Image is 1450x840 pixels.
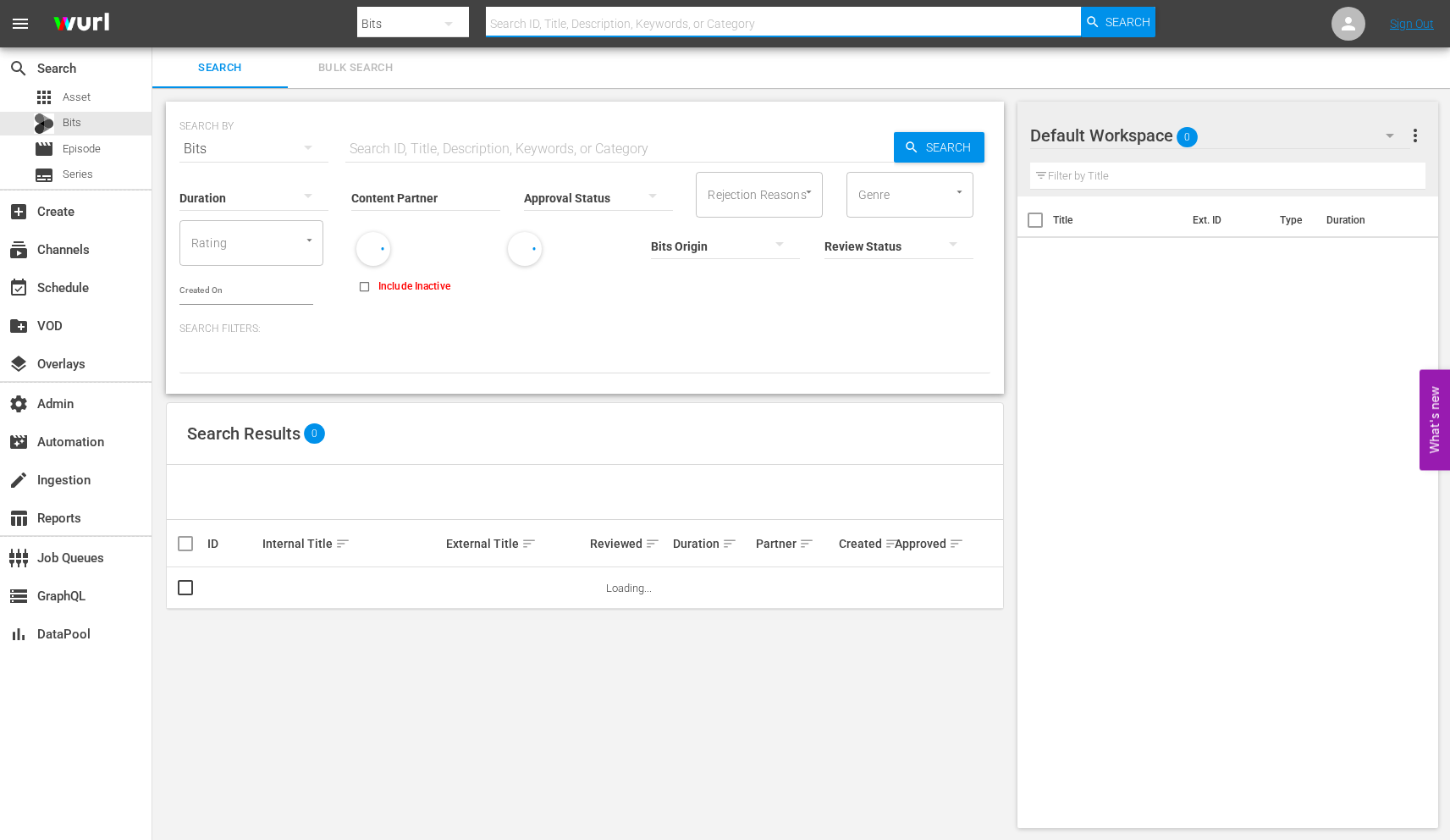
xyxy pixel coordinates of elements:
span: 0 [1177,119,1198,155]
span: Job Queues [8,548,29,568]
th: Type [1270,196,1316,244]
div: ID [207,537,257,550]
span: Loading... [606,582,652,594]
p: Search Filters: [179,322,990,336]
span: Asset [63,89,91,106]
button: Open [801,184,817,200]
button: more_vert [1405,115,1425,156]
span: 0 [304,423,325,444]
div: Internal Title [262,533,440,554]
div: Reviewed [590,533,668,554]
span: Series [63,166,93,183]
span: sort [645,536,660,551]
span: Episode [63,141,101,157]
span: Bulk Search [298,58,413,78]
div: Bits [34,113,54,134]
span: Bits [63,114,81,131]
span: Search [1105,7,1150,37]
span: Search [163,58,278,78]
span: Episode [34,139,54,159]
span: Search Results [187,423,300,444]
img: ans4CAIJ8jUAAAAAAAAAAAAAAAAAAAAAAAAgQb4GAAAAAAAAAAAAAAAAAAAAAAAAJMjXAAAAAAAAAAAAAAAAAAAAAAAAgAT5G... [41,4,122,44]
span: Include Inactive [378,279,450,294]
span: Admin [8,394,29,414]
span: sort [521,536,537,551]
span: sort [799,536,814,551]
span: VOD [8,316,29,336]
span: Search [8,58,29,79]
div: Duration [673,533,751,554]
span: DataPool [8,624,29,644]
a: Sign Out [1390,17,1434,30]
th: Duration [1316,196,1418,244]
div: Approved [895,533,945,554]
span: Schedule [8,278,29,298]
th: Ext. ID [1183,196,1271,244]
button: Search [1081,7,1155,37]
div: Bits [179,125,328,173]
button: Search [894,132,984,163]
span: Series [34,165,54,185]
span: Channels [8,240,29,260]
span: Asset [34,87,54,108]
div: Created [839,533,889,554]
span: Overlays [8,354,29,374]
span: Automation [8,432,29,452]
th: Title [1053,196,1183,244]
span: GraphQL [8,586,29,606]
span: sort [885,536,900,551]
div: Default Workspace [1030,112,1410,159]
span: Reports [8,508,29,528]
span: sort [335,536,350,551]
span: menu [10,14,30,34]
span: Create [8,202,29,222]
span: Search [919,132,984,163]
button: Open Feedback Widget [1420,370,1450,471]
span: Ingestion [8,470,29,490]
button: Open [301,232,317,248]
div: External Title [446,533,585,554]
div: Partner [756,533,834,554]
span: more_vert [1405,125,1425,146]
span: sort [722,536,737,551]
button: Open [951,184,968,200]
